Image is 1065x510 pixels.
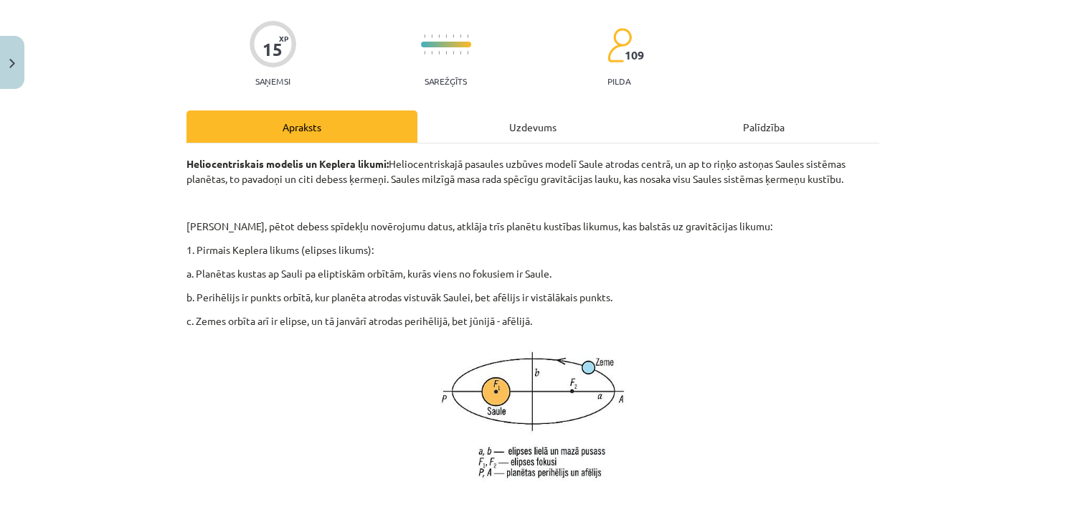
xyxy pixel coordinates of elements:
div: Uzdevums [417,110,648,143]
span: 109 [625,49,644,62]
img: icon-short-line-57e1e144782c952c97e751825c79c345078a6d821885a25fce030b3d8c18986b.svg [438,34,440,38]
img: icon-short-line-57e1e144782c952c97e751825c79c345078a6d821885a25fce030b3d8c18986b.svg [431,34,432,38]
p: Heliocentriskajā pasaules uzbūves modelī Saule atrodas centrā, un ap to riņķo astoņas Saules sist... [186,156,879,186]
img: icon-close-lesson-0947bae3869378f0d4975bcd49f059093ad1ed9edebbc8119c70593378902aed.svg [9,59,15,68]
img: icon-short-line-57e1e144782c952c97e751825c79c345078a6d821885a25fce030b3d8c18986b.svg [424,51,425,55]
img: icon-short-line-57e1e144782c952c97e751825c79c345078a6d821885a25fce030b3d8c18986b.svg [445,51,447,55]
p: [PERSON_NAME], pētot debess spīdekļu novērojumu datus, atklāja trīs planētu kustības likumus, kas... [186,219,879,234]
p: Sarežģīts [425,76,467,86]
img: icon-short-line-57e1e144782c952c97e751825c79c345078a6d821885a25fce030b3d8c18986b.svg [438,51,440,55]
img: icon-short-line-57e1e144782c952c97e751825c79c345078a6d821885a25fce030b3d8c18986b.svg [431,51,432,55]
img: icon-short-line-57e1e144782c952c97e751825c79c345078a6d821885a25fce030b3d8c18986b.svg [424,34,425,38]
img: icon-short-line-57e1e144782c952c97e751825c79c345078a6d821885a25fce030b3d8c18986b.svg [453,51,454,55]
p: b. Perihēlijs ir punkts orbītā, kur planēta atrodas vistuvāk Saulei, bet afēlijs ir vistālākais p... [186,290,879,305]
p: Saņemsi [250,76,296,86]
span: XP [279,34,288,42]
img: icon-short-line-57e1e144782c952c97e751825c79c345078a6d821885a25fce030b3d8c18986b.svg [445,34,447,38]
p: 1. Pirmais Keplera likums (elipses likums): [186,242,879,258]
div: Palīdzība [648,110,879,143]
img: icon-short-line-57e1e144782c952c97e751825c79c345078a6d821885a25fce030b3d8c18986b.svg [460,51,461,55]
img: icon-short-line-57e1e144782c952c97e751825c79c345078a6d821885a25fce030b3d8c18986b.svg [467,51,468,55]
p: c. Zemes orbīta arī ir elipse, un tā janvārī atrodas perihēlijā, bet jūnijā - afēlijā. [186,313,879,329]
div: Apraksts [186,110,417,143]
img: icon-short-line-57e1e144782c952c97e751825c79c345078a6d821885a25fce030b3d8c18986b.svg [460,34,461,38]
p: pilda [607,76,630,86]
img: icon-short-line-57e1e144782c952c97e751825c79c345078a6d821885a25fce030b3d8c18986b.svg [467,34,468,38]
div: 15 [262,39,283,60]
img: icon-short-line-57e1e144782c952c97e751825c79c345078a6d821885a25fce030b3d8c18986b.svg [453,34,454,38]
b: Heliocentriskais modelis un Keplera likumi: [186,157,389,170]
img: students-c634bb4e5e11cddfef0936a35e636f08e4e9abd3cc4e673bd6f9a4125e45ecb1.svg [607,27,632,63]
p: a. Planētas kustas ap Sauli pa eliptiskām orbītām, kurās viens no fokusiem ir Saule. [186,266,879,281]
